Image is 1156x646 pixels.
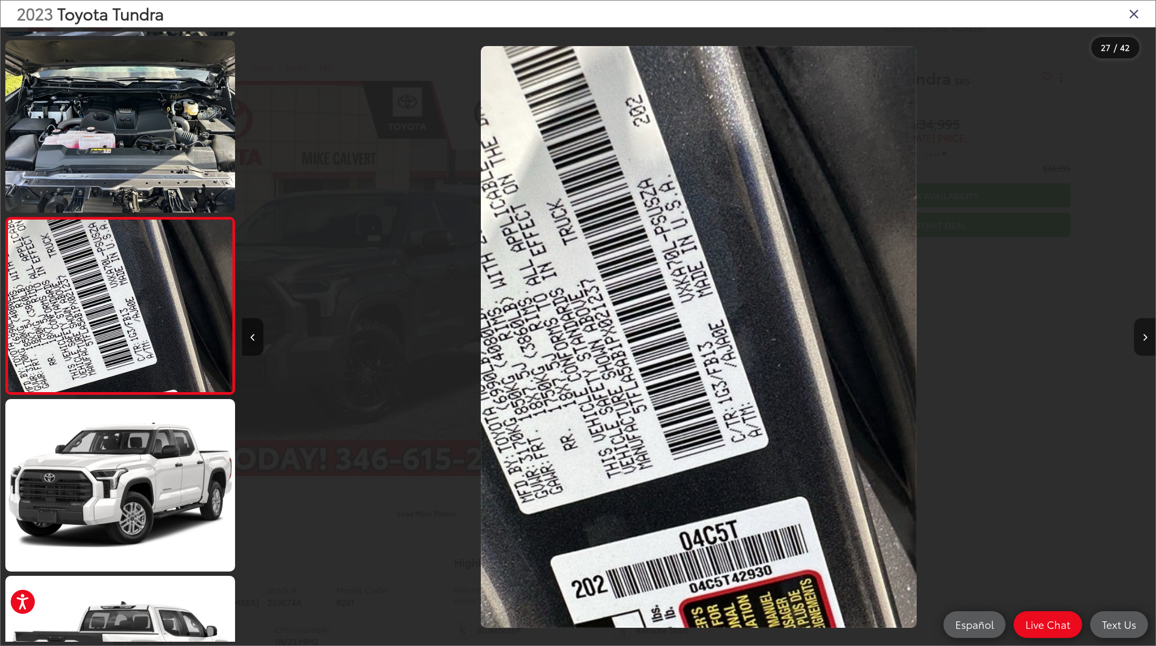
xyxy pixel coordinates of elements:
img: 2023 Toyota Tundra SR5 [481,46,917,627]
div: 2023 Toyota Tundra SR5 26 [242,46,1155,627]
img: 2023 Toyota Tundra SR5 [3,397,238,573]
span: 42 [1120,41,1130,53]
span: Toyota Tundra [57,2,164,25]
button: Next image [1134,318,1155,356]
a: Español [943,611,1006,638]
img: 2023 Toyota Tundra SR5 [3,39,238,214]
span: 2023 [17,2,53,25]
i: Close gallery [1129,6,1139,20]
img: 2023 Toyota Tundra SR5 [6,153,235,459]
span: Español [950,618,999,631]
a: Text Us [1090,611,1148,638]
button: Previous image [242,318,263,356]
a: Live Chat [1014,611,1082,638]
span: Text Us [1097,618,1142,631]
span: 27 [1101,41,1110,53]
span: / [1113,44,1118,51]
span: Live Chat [1020,618,1076,631]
